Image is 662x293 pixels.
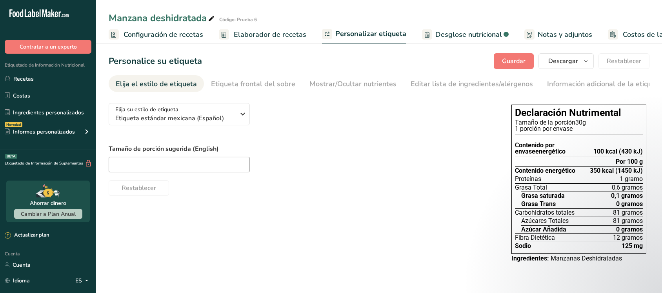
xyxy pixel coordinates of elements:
font: 350 kcal (1450 kJ) [590,167,643,174]
font: Ingredientes personalizados [13,109,84,116]
button: Elija su estilo de etiqueta Etiqueta estándar mexicana (Español) [109,103,250,125]
font: Informes personalizados [13,128,75,136]
a: Notas y adjuntos [524,26,592,43]
font: Notas y adjuntos [538,30,592,39]
font: Código: Prueba 6 [219,16,257,23]
font: Grasa Trans [521,200,556,208]
font: Novedad [6,122,21,127]
font: 81 gramos [613,209,643,216]
font: 125 mg [622,242,643,250]
font: 1 gramo [620,175,643,183]
button: Guardar [494,53,534,69]
font: Editar lista de ingredientes/alérgenos [411,79,533,89]
font: Sodio [515,242,531,250]
font: Ingredientes: [511,255,549,262]
button: Cambiar a Plan Anual [14,209,82,219]
font: 0 gramos [616,226,643,233]
font: Grasa Total [515,184,547,191]
a: Elaborador de recetas [219,26,306,43]
font: Contenido energético [515,167,575,174]
font: Azúcar Añadida [521,226,566,233]
a: Configuración de recetas [109,26,203,43]
font: Idioma [13,277,30,284]
font: Proteínas [515,175,541,183]
font: Personalice su etiqueta [109,55,202,67]
font: Etiqueta estándar mexicana (Español) [115,114,224,123]
font: Actualizar plan [14,232,49,239]
font: 81 gramos [613,217,643,224]
font: 1 porción por envase [515,125,573,132]
font: Tamaño de la porción [515,119,575,126]
font: Contenido por envase [515,141,555,155]
font: Restablecer [607,57,641,65]
font: Elija su estilo de etiqueta [115,106,178,113]
font: Por 100 g [616,158,643,165]
font: Fibra Dietética [515,234,555,241]
font: Etiquetado de Información de Suplementos [5,161,83,166]
font: Recetas [13,75,34,83]
a: Personalizar etiqueta [322,25,406,44]
font: 100 kcal (430 kJ) [593,148,643,155]
font: 0,6 gramos [612,184,643,191]
font: Mostrar/Ocultar nutrientes [309,79,396,89]
font: 0,1 gramos [611,192,643,199]
font: Cuenta [5,251,20,257]
font: energético [535,148,566,155]
button: Descargar [538,53,594,69]
font: ES [75,277,82,284]
a: Desglose nutricional [422,26,509,43]
font: Carbohidratos totales [515,209,575,216]
font: Configuración de recetas [124,30,203,39]
font: Personalizar etiqueta [335,29,406,38]
font: 0 gramos [616,200,643,208]
button: Restablecer [598,53,649,69]
font: Restablecer [122,184,156,192]
font: Descargar [548,57,578,65]
font: Grasa saturada [521,192,565,199]
font: Declaración Nutrimental [515,107,621,118]
font: Etiquetado de Información Nutricional [5,62,85,68]
font: Cambiar a Plan Anual [21,210,76,218]
font: 12 gramos [613,234,643,241]
font: Manzanas Deshidratadas [551,255,622,262]
font: Elaborador de recetas [234,30,306,39]
font: Contratar a un experto [20,43,77,51]
font: Manzana deshidratada [109,12,207,24]
button: Contratar a un experto [5,40,91,54]
font: Guardar [502,57,526,65]
font: Costas [13,92,30,99]
font: Azúcares Totales [521,217,569,224]
button: Restablecer [109,180,169,196]
font: BETA [7,154,16,159]
font: Ahorrar dinero [30,199,66,207]
font: Etiqueta frontal del sobre [211,79,295,89]
font: Desglose nutricional [435,30,502,39]
font: 30g [575,119,586,126]
font: Tamaño de porción sugerida (English) [109,145,219,153]
iframe: Chat en vivo de Intercom [635,266,654,285]
font: Cuenta [13,261,31,269]
font: Elija el estilo de etiqueta [116,79,197,89]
